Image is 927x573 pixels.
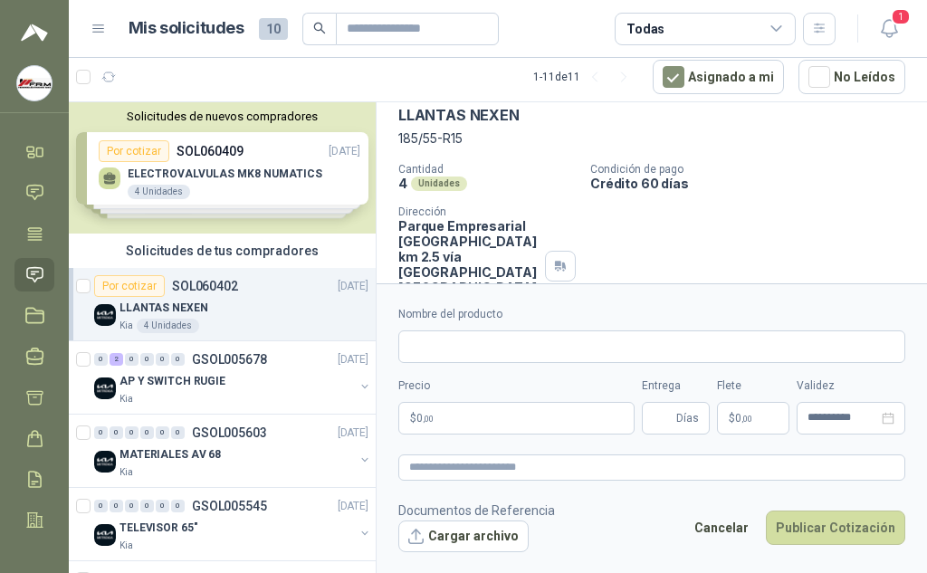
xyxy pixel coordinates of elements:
div: Unidades [411,177,467,191]
div: 0 [94,426,108,439]
div: 0 [110,426,123,439]
p: [DATE] [338,425,368,442]
p: Kia [119,392,133,406]
p: [DATE] [338,278,368,295]
button: Asignado a mi [653,60,784,94]
span: 0 [735,413,752,424]
img: Logo peakr [21,22,48,43]
p: LLANTAS NEXEN [119,300,207,317]
div: 0 [156,353,169,366]
span: 1 [891,8,911,25]
p: Cantidad [398,163,576,176]
p: [DATE] [338,498,368,515]
span: search [313,22,326,34]
p: TELEVISOR 65" [119,520,197,537]
img: Company Logo [94,451,116,473]
a: 0 2 0 0 0 0 GSOL005678[DATE] Company LogoAP Y SWITCH RUGIEKia [94,349,372,406]
p: Kia [119,465,133,480]
a: Por cotizarSOL060402[DATE] Company LogoLLANTAS NEXENKia4 Unidades [69,268,376,341]
p: LLANTAS NEXEN [398,106,520,125]
span: ,00 [423,414,434,424]
button: 1 [873,13,905,45]
label: Nombre del producto [398,306,905,323]
button: Solicitudes de nuevos compradores [76,110,368,123]
label: Entrega [642,377,710,395]
p: Condición de pago [590,163,920,176]
p: MATERIALES AV 68 [119,446,221,463]
div: 0 [110,500,123,512]
p: SOL060402 [172,280,238,292]
div: 0 [94,353,108,366]
img: Company Logo [17,66,52,100]
p: Kia [119,319,133,333]
img: Company Logo [94,304,116,326]
div: 4 Unidades [137,319,199,333]
div: 0 [156,426,169,439]
p: 4 [398,176,407,191]
a: 0 0 0 0 0 0 GSOL005603[DATE] Company LogoMATERIALES AV 68Kia [94,422,372,480]
p: Parque Empresarial [GEOGRAPHIC_DATA] km 2.5 vía [GEOGRAPHIC_DATA] [GEOGRAPHIC_DATA] 7 Cota , Cund... [398,218,538,326]
div: 0 [125,500,139,512]
div: 0 [125,426,139,439]
div: 0 [156,500,169,512]
button: Cargar archivo [398,520,529,553]
span: Días [676,403,699,434]
div: Todas [626,19,664,39]
div: 0 [125,353,139,366]
p: AP Y SWITCH RUGIE [119,373,225,390]
button: Cancelar [684,511,759,545]
div: Solicitudes de nuevos compradoresPor cotizarSOL060409[DATE] ELECTROVALVULAS MK8 NUMATICS4 Unidade... [69,102,376,234]
p: $0,00 [398,402,635,435]
button: Publicar Cotización [766,511,905,545]
span: ,00 [741,414,752,424]
div: 2 [110,353,123,366]
span: $ [729,413,735,424]
p: Dirección [398,205,538,218]
p: 185/55-R15 [398,129,905,148]
label: Precio [398,377,635,395]
div: 0 [171,500,185,512]
p: GSOL005678 [192,353,267,366]
div: Por cotizar [94,275,165,297]
span: 0 [416,413,434,424]
p: Documentos de Referencia [398,501,555,520]
img: Company Logo [94,377,116,399]
div: 0 [140,500,154,512]
div: 0 [171,426,185,439]
p: [DATE] [338,351,368,368]
div: Solicitudes de tus compradores [69,234,376,268]
img: Company Logo [94,524,116,546]
p: $ 0,00 [717,402,789,435]
div: 1 - 11 de 11 [533,62,638,91]
label: Flete [717,377,789,395]
span: 10 [259,18,288,40]
p: GSOL005603 [192,426,267,439]
div: 0 [94,500,108,512]
p: Crédito 60 días [590,176,920,191]
label: Validez [797,377,905,395]
p: GSOL005545 [192,500,267,512]
div: 0 [171,353,185,366]
button: No Leídos [798,60,905,94]
a: 0 0 0 0 0 0 GSOL005545[DATE] Company LogoTELEVISOR 65"Kia [94,495,372,553]
h1: Mis solicitudes [129,15,244,42]
div: 0 [140,426,154,439]
p: Kia [119,539,133,553]
div: 0 [140,353,154,366]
